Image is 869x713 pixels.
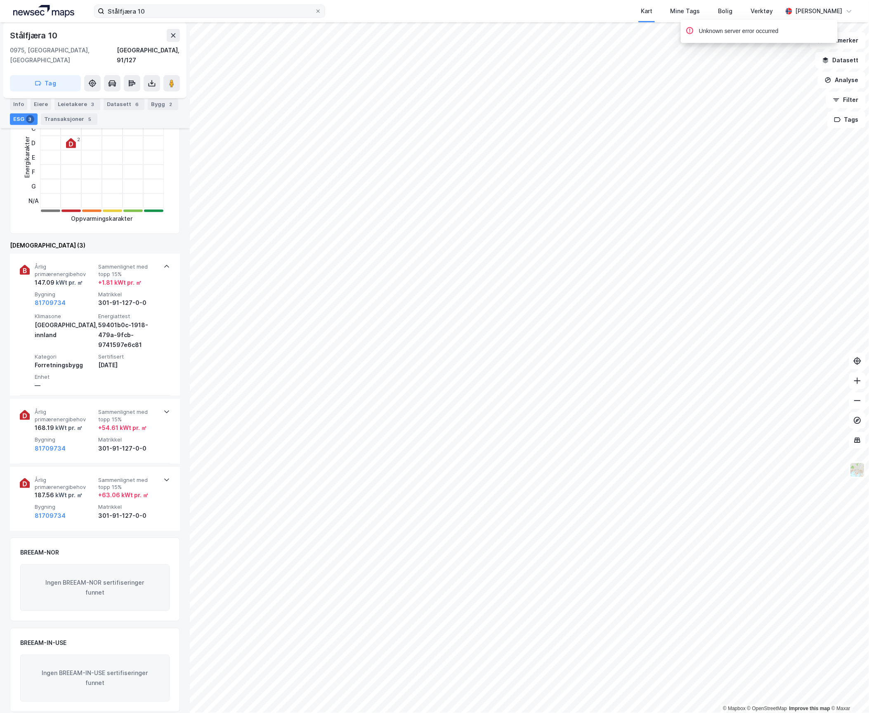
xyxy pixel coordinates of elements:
[10,241,180,250] div: [DEMOGRAPHIC_DATA] (3)
[20,638,66,648] div: BREEAM-IN-USE
[789,706,830,712] a: Improve this map
[747,706,787,712] a: OpenStreetMap
[35,278,83,288] div: 147.09
[35,504,95,511] span: Bygning
[28,165,39,179] div: F
[10,29,59,42] div: Stålfjæra 10
[98,320,158,350] div: 59401b0c-1918-479a-9fcb-9741597e6c81
[28,194,39,208] div: N/A
[35,360,95,370] div: Forretningsbygg
[104,5,315,17] input: Søk på adresse, matrikkel, gårdeiere, leietakere eller personer
[167,100,175,108] div: 2
[699,26,779,36] div: Unknown server error occurred
[41,113,97,125] div: Transaksjoner
[35,313,95,320] span: Klimasone
[35,491,83,501] div: 187.56
[20,564,170,611] div: Ingen BREEAM-NOR sertifiseringer funnet
[148,98,178,110] div: Bygg
[54,491,83,501] div: kWt pr. ㎡
[98,313,158,320] span: Energiattest
[850,462,865,478] img: Z
[826,92,866,108] button: Filter
[815,52,866,68] button: Datasett
[28,121,39,136] div: C
[98,491,149,501] div: + 63.06 kWt pr. ㎡
[35,291,95,298] span: Bygning
[35,380,95,390] div: —
[35,511,66,521] button: 81709734
[98,353,158,360] span: Sertifisert
[26,115,34,123] div: 3
[104,98,144,110] div: Datasett
[86,115,94,123] div: 5
[98,278,142,288] div: + 1.81 kWt pr. ㎡
[35,408,95,423] span: Årlig primærenergibehov
[54,423,83,433] div: kWt pr. ㎡
[35,353,95,360] span: Kategori
[98,298,158,308] div: 301-91-127-0-0
[35,263,95,278] span: Årlig primærenergibehov
[35,298,66,308] button: 81709734
[828,673,869,713] iframe: Chat Widget
[22,137,32,178] div: Energikarakter
[35,320,95,340] div: [GEOGRAPHIC_DATA], innland
[641,6,652,16] div: Kart
[117,45,180,65] div: [GEOGRAPHIC_DATA], 91/127
[827,111,866,128] button: Tags
[28,179,39,194] div: G
[98,263,158,278] span: Sammenlignet med topp 15%
[98,504,158,511] span: Matrikkel
[54,278,83,288] div: kWt pr. ㎡
[28,150,39,165] div: E
[35,436,95,443] span: Bygning
[28,136,39,150] div: D
[98,444,158,453] div: 301-91-127-0-0
[671,6,700,16] div: Mine Tags
[133,100,141,108] div: 6
[89,100,97,108] div: 3
[828,673,869,713] div: Kontrollprogram for chat
[98,408,158,423] span: Sammenlignet med topp 15%
[31,98,51,110] div: Eiere
[10,75,81,92] button: Tag
[35,373,95,380] span: Enhet
[20,548,59,558] div: BREEAM-NOR
[98,291,158,298] span: Matrikkel
[10,113,38,125] div: ESG
[718,6,733,16] div: Bolig
[98,436,158,443] span: Matrikkel
[10,98,27,110] div: Info
[35,477,95,491] span: Årlig primærenergibehov
[98,360,158,370] div: [DATE]
[98,511,158,521] div: 301-91-127-0-0
[98,477,158,491] span: Sammenlignet med topp 15%
[796,6,843,16] div: [PERSON_NAME]
[13,5,74,17] img: logo.a4113a55bc3d86da70a041830d287a7e.svg
[35,423,83,433] div: 168.19
[71,214,133,224] div: Oppvarmingskarakter
[77,137,80,142] div: 2
[751,6,773,16] div: Verktøy
[10,45,117,65] div: 0975, [GEOGRAPHIC_DATA], [GEOGRAPHIC_DATA]
[54,98,100,110] div: Leietakere
[723,706,746,712] a: Mapbox
[35,444,66,453] button: 81709734
[818,72,866,88] button: Analyse
[20,655,170,702] div: Ingen BREEAM-IN-USE sertifiseringer funnet
[98,423,147,433] div: + 54.61 kWt pr. ㎡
